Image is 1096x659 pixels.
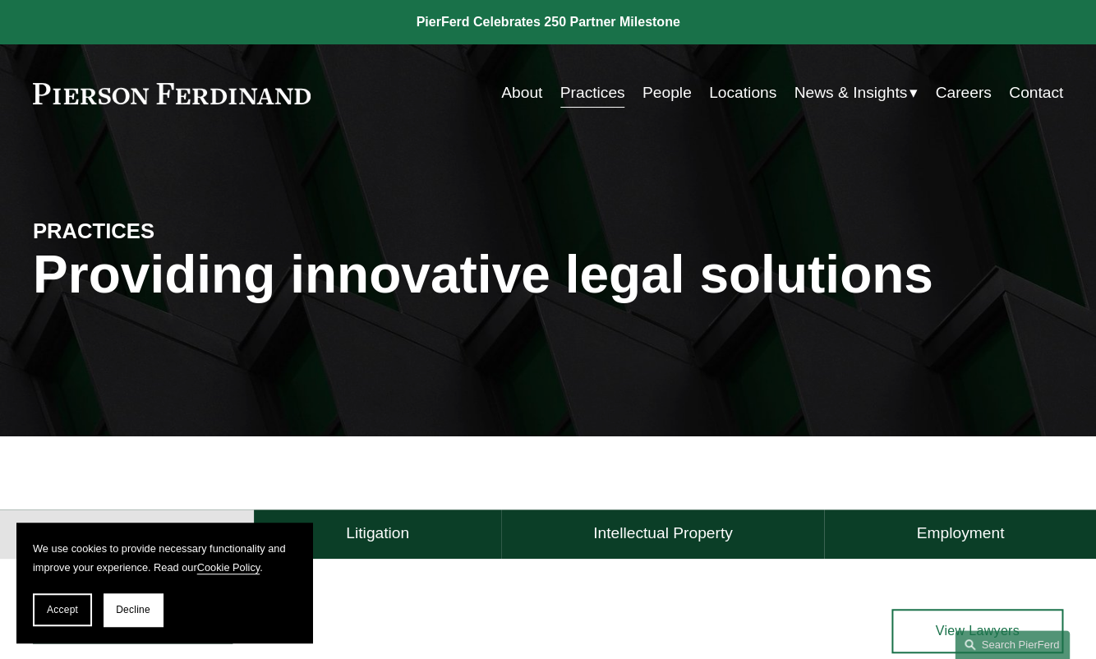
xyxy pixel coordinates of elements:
a: Cookie Policy [197,561,260,574]
button: Accept [33,593,92,626]
a: Practices [560,77,625,108]
a: People [642,77,692,108]
a: About [501,77,542,108]
span: Decline [116,604,150,615]
h4: Employment [916,523,1004,543]
a: Locations [709,77,776,108]
button: Decline [104,593,163,626]
p: We use cookies to provide necessary functionality and improve your experience. Read our . [33,539,296,577]
span: Accept [47,604,78,615]
h4: Intellectual Property [593,523,733,543]
section: Cookie banner [16,523,312,643]
h1: Providing innovative legal solutions [33,245,1063,305]
h4: PRACTICES [33,218,290,244]
a: Careers [935,77,991,108]
a: folder dropdown [794,77,918,108]
a: Search this site [955,630,1070,659]
span: News & Insights [794,79,907,108]
a: Contact [1009,77,1063,108]
h4: Litigation [346,523,409,543]
a: View Lawyers [891,609,1063,653]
